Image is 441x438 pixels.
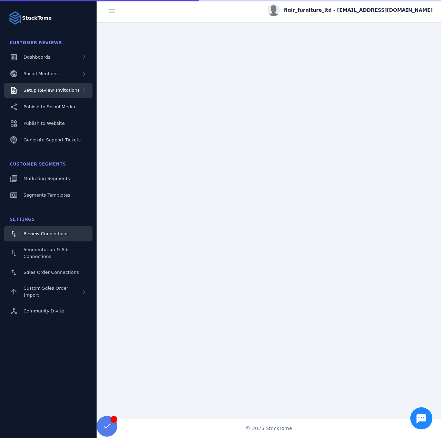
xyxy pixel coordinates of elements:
span: Review Connections [23,231,69,236]
span: Publish to Website [23,121,65,126]
a: Segmentation & Ads Connections [4,243,92,263]
img: Logo image [8,11,22,25]
span: Customer Segments [10,162,66,167]
a: Publish to Social Media [4,99,92,115]
a: Generate Support Tickets [4,132,92,148]
span: Segments Templates [23,192,70,198]
span: Settings [10,217,35,222]
span: Sales Order Connections [23,270,79,275]
strong: StackTome [22,14,52,22]
span: Publish to Social Media [23,104,75,109]
img: profile.jpg [267,4,280,16]
a: Sales Order Connections [4,265,92,280]
a: Review Connections [4,226,92,241]
span: Marketing Segments [23,176,70,181]
span: Segmentation & Ads Connections [23,247,70,259]
span: © 2025 StackTome [246,425,292,432]
span: Dashboards [23,54,50,60]
span: Customer Reviews [10,40,62,45]
span: Generate Support Tickets [23,137,81,142]
span: Custom Sales Order Import [23,286,68,298]
a: Segments Templates [4,188,92,203]
span: Community Invite [23,308,64,313]
span: Social Mentions [23,71,59,76]
a: Publish to Website [4,116,92,131]
button: flair_furniture_ltd - [EMAIL_ADDRESS][DOMAIN_NAME] [267,4,433,16]
span: flair_furniture_ltd - [EMAIL_ADDRESS][DOMAIN_NAME] [284,7,433,14]
a: Community Invite [4,303,92,319]
span: Setup Review Invitations [23,88,80,93]
a: Marketing Segments [4,171,92,186]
